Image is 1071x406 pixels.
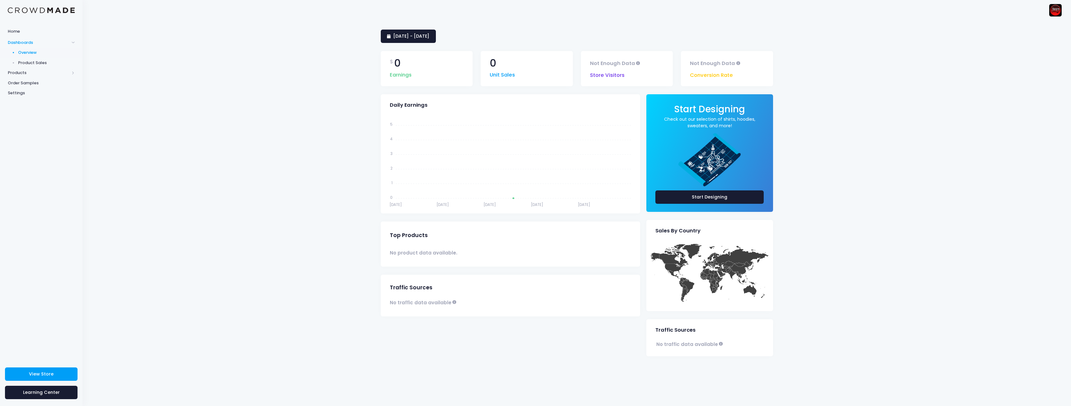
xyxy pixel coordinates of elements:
span: Traffic Sources [390,284,432,291]
span: No product data available. [390,250,457,256]
a: [DATE] - [DATE] [381,30,436,43]
span: Learning Center [23,389,60,395]
span: 0 [394,58,401,68]
img: Logo [8,7,75,13]
img: User [1049,4,1062,16]
span: No traffic data available [652,341,718,348]
tspan: [DATE] [436,202,449,208]
a: Start Designing [674,108,745,114]
span: Unit Sales [490,68,515,79]
tspan: 1 [391,180,393,185]
span: Settings [8,90,75,96]
a: Check out our selection of shirts, hoodies, sweaters, and more! [655,116,764,129]
span: Dashboards [8,40,69,46]
span: No traffic data available [390,299,451,306]
span: Traffic Sources [655,327,696,333]
span: Not Enough Data [690,58,735,68]
span: Products [8,70,69,76]
tspan: 3 [390,151,393,156]
a: View Store [5,367,78,381]
span: Home [8,28,75,35]
tspan: 2 [390,166,393,171]
span: Overview [18,49,75,56]
tspan: [DATE] [578,202,590,208]
span: Daily Earnings [390,102,427,108]
tspan: [DATE] [484,202,496,208]
span: View Store [29,371,54,377]
span: Start Designing [674,103,745,115]
tspan: [DATE] [389,202,402,208]
span: [DATE] - [DATE] [393,33,429,39]
tspan: 0 [390,195,393,200]
a: Learning Center [5,386,78,399]
tspan: [DATE] [531,202,543,208]
span: Top Products [390,232,428,239]
span: 0 [490,58,496,68]
tspan: 4 [390,137,393,142]
a: Start Designing [655,190,764,204]
span: $ [390,58,393,66]
span: Not Enough Data [590,58,635,68]
span: Sales By Country [655,228,701,234]
span: Earnings [390,68,412,79]
span: Conversion Rate [690,68,733,79]
span: Product Sales [18,60,75,66]
tspan: 5 [390,122,393,127]
span: Order Samples [8,80,75,86]
span: Store Visitors [590,68,625,79]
